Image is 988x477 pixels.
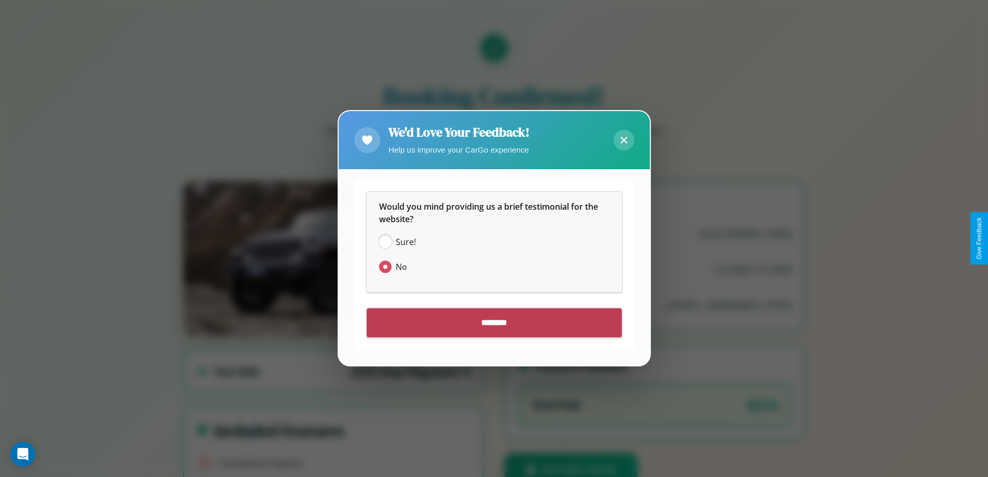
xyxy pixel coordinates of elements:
div: Open Intercom Messenger [10,442,35,467]
h2: We'd Love Your Feedback! [388,124,530,141]
span: Would you mind providing us a brief testimonial for the website? [379,201,600,225]
span: Sure! [396,236,416,249]
span: No [396,261,407,274]
p: Help us improve your CarGo experience [388,143,530,157]
div: Give Feedback [976,217,983,260]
